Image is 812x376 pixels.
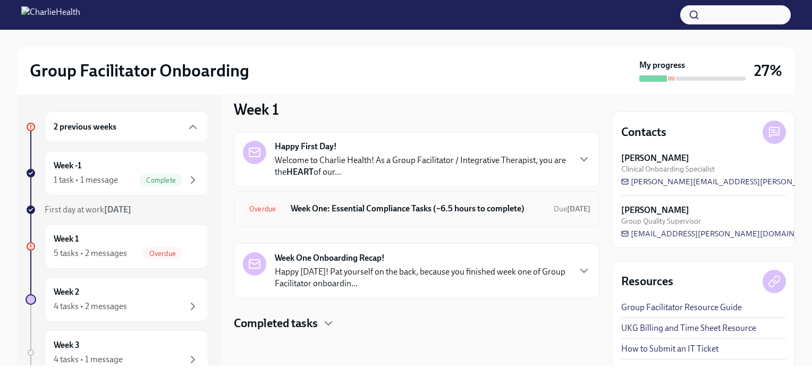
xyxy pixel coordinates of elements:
p: Happy [DATE]! Pat yourself on the back, because you finished week one of Group Facilitator onboar... [275,266,569,289]
span: Due [554,204,590,213]
h6: Week 3 [54,339,80,351]
h6: Week One: Essential Compliance Tasks (~6.5 hours to complete) [291,203,545,215]
h3: 27% [754,61,782,80]
strong: [PERSON_NAME] [621,204,689,216]
div: Completed tasks [234,315,599,331]
p: Welcome to Charlie Health! As a Group Facilitator / Integrative Therapist, you are the of our... [275,155,569,178]
a: Group Facilitator Resource Guide [621,302,742,313]
a: Week 15 tasks • 2 messagesOverdue [26,224,208,269]
span: Overdue [243,205,282,213]
a: How to Submit an IT Ticket [621,343,718,355]
h4: Resources [621,274,673,289]
span: First day at work [45,204,131,215]
a: Week -11 task • 1 messageComplete [26,151,208,195]
h6: Week 1 [54,233,79,245]
strong: Happy First Day! [275,141,337,152]
h6: Week -1 [54,160,81,172]
a: OverdueWeek One: Essential Compliance Tasks (~6.5 hours to complete)Due[DATE] [243,200,590,217]
a: GF Onboarding Checklist [621,364,713,375]
a: UKG Billing and Time Sheet Resource [621,322,756,334]
h2: Group Facilitator Onboarding [30,60,249,81]
h4: Contacts [621,124,666,140]
span: August 25th, 2025 10:00 [554,204,590,214]
strong: [PERSON_NAME] [621,152,689,164]
div: 4 tasks • 2 messages [54,301,127,312]
div: 1 task • 1 message [54,174,118,186]
div: 4 tasks • 1 message [54,354,123,365]
div: 5 tasks • 2 messages [54,247,127,259]
h6: Week 2 [54,286,79,298]
a: Week 34 tasks • 1 message [26,330,208,375]
strong: HEART [286,167,314,177]
strong: Week One Onboarding Recap! [275,252,385,264]
h4: Completed tasks [234,315,318,331]
a: First day at work[DATE] [26,204,208,216]
span: Group Quality Supervisor [621,216,701,226]
span: Complete [140,176,182,184]
div: 2 previous weeks [45,112,208,142]
span: Clinical Onboarding Specialist [621,164,715,174]
img: CharlieHealth [21,6,80,23]
strong: [DATE] [104,204,131,215]
strong: [DATE] [567,204,590,213]
strong: My progress [639,59,685,71]
span: Overdue [143,250,182,258]
h3: Week 1 [234,100,279,119]
a: Week 24 tasks • 2 messages [26,277,208,322]
h6: 2 previous weeks [54,121,116,133]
